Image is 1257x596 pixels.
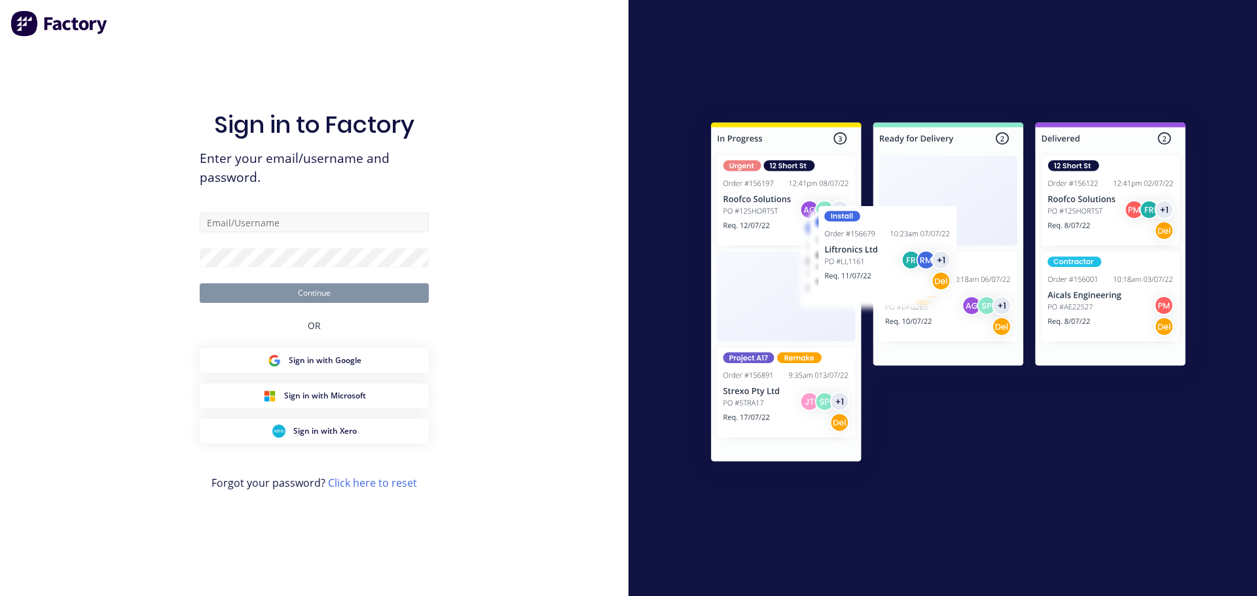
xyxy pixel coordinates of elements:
[200,149,429,187] span: Enter your email/username and password.
[289,355,361,366] span: Sign in with Google
[682,96,1214,493] img: Sign in
[263,389,276,402] img: Microsoft Sign in
[200,348,429,373] button: Google Sign inSign in with Google
[200,213,429,232] input: Email/Username
[293,425,357,437] span: Sign in with Xero
[272,425,285,438] img: Xero Sign in
[308,303,321,348] div: OR
[211,475,417,491] span: Forgot your password?
[200,419,429,444] button: Xero Sign inSign in with Xero
[328,476,417,490] a: Click here to reset
[268,354,281,367] img: Google Sign in
[10,10,109,37] img: Factory
[214,111,414,139] h1: Sign in to Factory
[200,383,429,408] button: Microsoft Sign inSign in with Microsoft
[284,390,366,402] span: Sign in with Microsoft
[200,283,429,303] button: Continue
